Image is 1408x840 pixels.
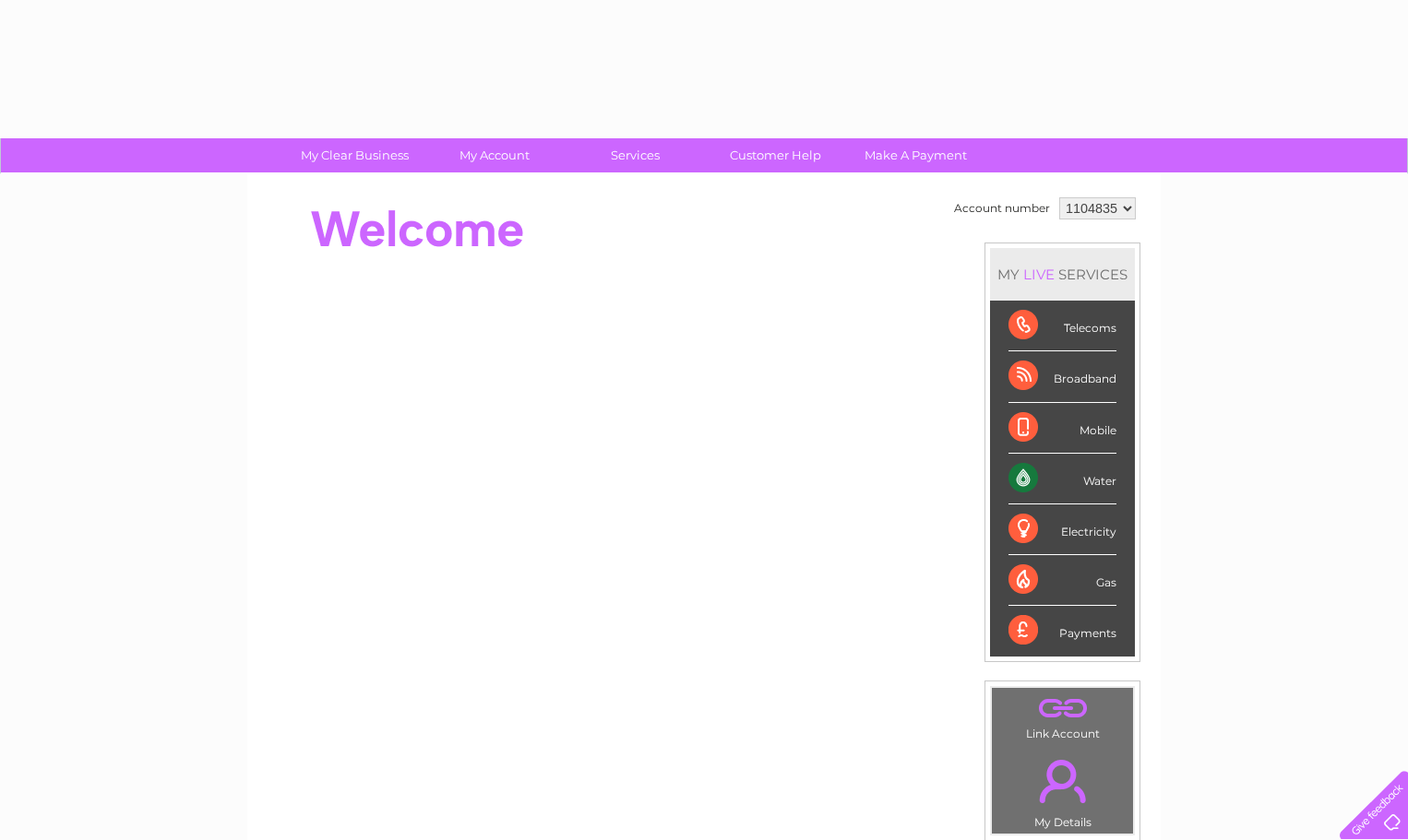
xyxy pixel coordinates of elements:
div: Electricity [1008,504,1116,555]
div: Payments [1008,606,1116,656]
div: Broadband [1008,351,1116,402]
td: Link Account [991,687,1134,745]
div: MY SERVICES [990,248,1135,301]
a: Services [559,138,711,172]
a: Make A Payment [840,138,992,172]
a: Customer Help [699,138,852,172]
a: My Clear Business [279,138,431,172]
div: Water [1008,454,1116,504]
div: Mobile [1008,403,1116,454]
div: Telecoms [1008,301,1116,351]
a: . [996,692,1128,725]
a: . [996,749,1128,813]
div: Gas [1008,555,1116,606]
div: LIVE [1020,266,1058,283]
td: My Details [991,744,1134,834]
td: Account number [949,193,1055,224]
a: My Account [419,138,571,172]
